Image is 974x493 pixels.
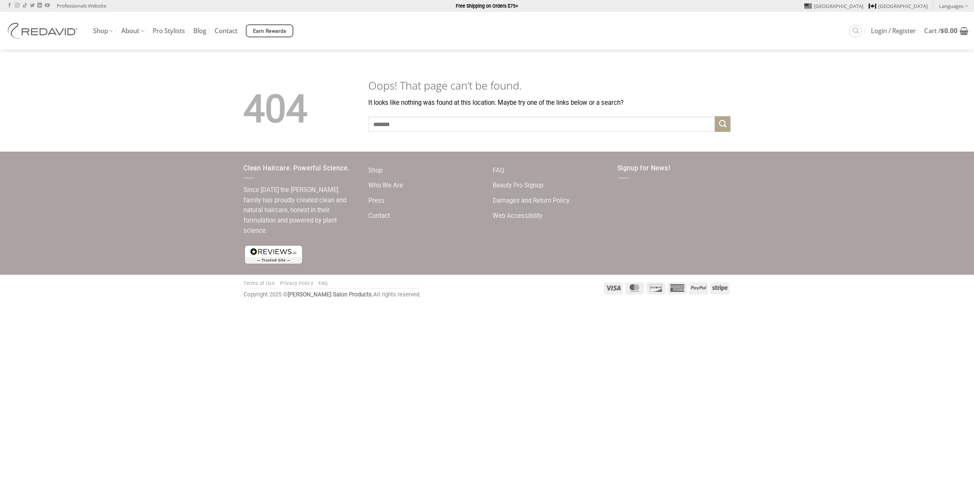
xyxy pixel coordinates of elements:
[243,244,304,265] img: reviews-trust-logo-1.png
[493,178,543,193] a: Beauty Pro Signup
[715,116,730,132] button: Submit
[243,185,357,236] p: Since [DATE] the [PERSON_NAME] family has proudly created clean and natural haircare, honest in t...
[368,163,382,178] a: Shop
[6,23,82,39] img: REDAVID Salon Products | United States
[243,290,421,299] div: Copyright 2025 © All rights reserved.
[618,165,670,172] span: Signup for News!
[30,3,35,8] a: Follow on Twitter
[804,0,863,12] a: [GEOGRAPHIC_DATA]
[849,25,862,37] a: Search
[45,3,49,8] a: Follow on YouTube
[941,26,944,35] span: $
[288,291,373,298] strong: [PERSON_NAME] Salon Products.
[280,280,313,286] a: Privacy Policy
[243,280,275,286] a: Terms of Use
[153,24,185,38] a: Pro Stylists
[215,24,237,38] a: Contact
[243,165,349,172] span: Clean Haircare. Powerful Science.
[22,3,27,8] a: Follow on TikTok
[871,24,916,38] a: Login / Register
[253,27,286,35] span: Earn Rewards
[121,24,144,38] a: About
[493,209,543,224] a: Web Accessibility
[869,0,928,12] a: [GEOGRAPHIC_DATA]
[871,28,916,34] span: Login / Register
[243,86,307,131] span: 404
[318,280,328,286] a: FAQ
[15,3,19,8] a: Follow on Instagram
[37,3,42,8] a: Follow on LinkedIn
[493,194,570,208] a: Damages and Return Policy
[941,26,958,35] bdi: 0.00
[93,24,113,38] a: Shop
[368,178,403,193] a: Who We Are
[246,24,293,37] a: Earn Rewards
[924,28,958,34] span: Cart /
[493,163,504,178] a: FAQ
[7,3,12,8] a: Follow on Facebook
[368,194,385,208] a: Press
[456,3,518,9] strong: Free Shipping on Orders $75+
[368,209,390,224] a: Contact
[924,22,968,39] a: View cart
[939,0,968,11] a: Languages
[603,281,730,295] div: Payment icons
[368,78,731,93] h1: Oops! That page can’t be found.
[368,98,731,108] p: It looks like nothing was found at this location. Maybe try one of the links below or a search?
[193,24,206,38] a: Blog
